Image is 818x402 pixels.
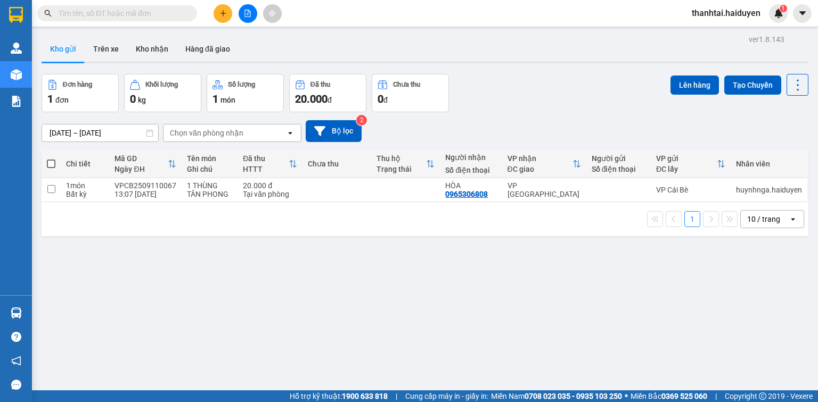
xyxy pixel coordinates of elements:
[774,9,783,18] img: icon-new-feature
[377,165,426,173] div: Trạng thái
[793,4,812,23] button: caret-down
[502,150,586,178] th: Toggle SortBy
[238,150,302,178] th: Toggle SortBy
[736,186,802,194] div: huynhnga.haiduyen
[239,4,257,23] button: file-add
[124,74,201,112] button: Khối lượng0kg
[798,9,807,18] span: caret-down
[42,74,119,112] button: Đơn hàng1đơn
[42,36,85,62] button: Kho gửi
[55,96,69,104] span: đơn
[130,93,136,105] span: 0
[290,390,388,402] span: Hỗ trợ kỹ thuật:
[631,390,707,402] span: Miền Bắc
[445,190,488,198] div: 0965306808
[11,96,22,107] img: solution-icon
[780,5,787,12] sup: 1
[177,36,239,62] button: Hàng đã giao
[356,115,367,125] sup: 2
[219,10,227,17] span: plus
[651,150,731,178] th: Toggle SortBy
[592,154,645,163] div: Người gửi
[212,93,218,105] span: 1
[63,81,92,88] div: Đơn hàng
[342,392,388,400] strong: 1900 633 818
[377,154,426,163] div: Thu hộ
[656,154,717,163] div: VP gửi
[66,181,104,190] div: 1 món
[244,10,251,17] span: file-add
[445,166,496,174] div: Số điện thoại
[736,160,802,168] div: Nhân viên
[684,211,700,227] button: 1
[759,392,766,400] span: copyright
[405,390,488,402] span: Cung cấp máy in - giấy in:
[670,76,719,95] button: Lên hàng
[383,96,388,104] span: đ
[42,124,158,141] input: Select a date range.
[789,215,797,223] svg: open
[295,93,328,105] span: 20.000
[749,33,784,45] div: ver 1.8.143
[308,160,366,168] div: Chưa thu
[47,93,53,105] span: 1
[592,165,645,173] div: Số điện thoại
[127,36,177,62] button: Kho nhận
[66,160,104,168] div: Chi tiết
[207,74,284,112] button: Số lượng1món
[491,390,622,402] span: Miền Nam
[396,390,397,402] span: |
[683,6,769,20] span: thanhtai.haiduyen
[243,154,288,163] div: Đã thu
[11,356,21,366] span: notification
[393,81,420,88] div: Chưa thu
[328,96,332,104] span: đ
[243,181,297,190] div: 20.000 đ
[747,214,780,224] div: 10 / trang
[656,186,725,194] div: VP Cái Bè
[661,392,707,400] strong: 0369 525 060
[11,380,21,390] span: message
[525,392,622,400] strong: 0708 023 035 - 0935 103 250
[306,120,362,142] button: Bộ lọc
[187,165,232,173] div: Ghi chú
[268,10,276,17] span: aim
[243,165,288,173] div: HTTT
[11,307,22,319] img: warehouse-icon
[114,165,168,173] div: Ngày ĐH
[781,5,785,12] span: 1
[445,153,496,162] div: Người nhận
[508,181,581,198] div: VP [GEOGRAPHIC_DATA]
[310,81,330,88] div: Đã thu
[656,165,717,173] div: ĐC lấy
[286,129,295,137] svg: open
[44,10,52,17] span: search
[114,154,168,163] div: Mã GD
[9,7,23,23] img: logo-vxr
[289,74,366,112] button: Đã thu20.000đ
[145,81,178,88] div: Khối lượng
[724,76,781,95] button: Tạo Chuyến
[508,154,572,163] div: VP nhận
[715,390,717,402] span: |
[228,81,255,88] div: Số lượng
[114,181,176,190] div: VPCB2509110067
[625,394,628,398] span: ⚪️
[11,69,22,80] img: warehouse-icon
[378,93,383,105] span: 0
[187,154,232,163] div: Tên món
[263,4,282,23] button: aim
[66,190,104,198] div: Bất kỳ
[214,4,232,23] button: plus
[372,74,449,112] button: Chưa thu0đ
[85,36,127,62] button: Trên xe
[109,150,182,178] th: Toggle SortBy
[59,7,184,19] input: Tìm tên, số ĐT hoặc mã đơn
[243,190,297,198] div: Tại văn phòng
[11,332,21,342] span: question-circle
[114,190,176,198] div: 13:07 [DATE]
[138,96,146,104] span: kg
[170,128,243,138] div: Chọn văn phòng nhận
[445,181,496,190] div: HÒA
[187,181,232,190] div: 1 THÙNG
